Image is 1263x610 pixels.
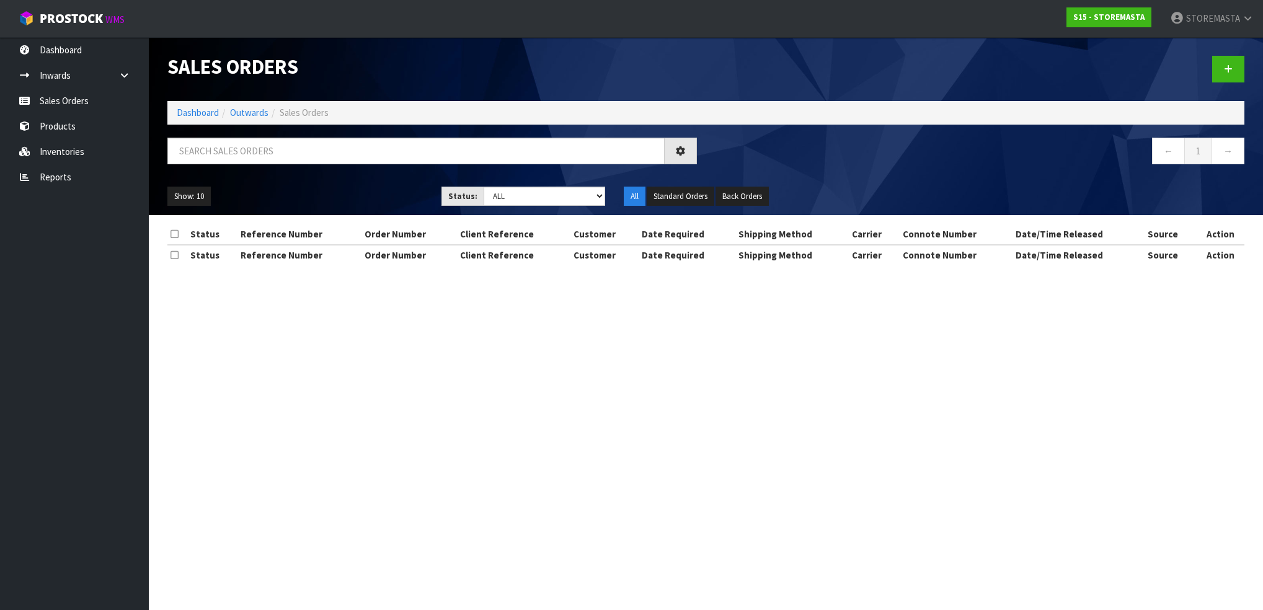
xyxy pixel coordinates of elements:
button: Back Orders [716,187,769,206]
th: Source [1145,224,1196,244]
nav: Page navigation [716,138,1245,168]
th: Action [1196,224,1244,244]
button: All [624,187,645,206]
button: Standard Orders [647,187,714,206]
th: Customer [570,224,639,244]
strong: Status: [448,191,477,201]
th: Date Required [639,224,736,244]
th: Action [1196,245,1244,265]
th: Reference Number [237,224,362,244]
th: Carrier [849,245,900,265]
input: Search sales orders [167,138,665,164]
span: ProStock [40,11,103,27]
th: Shipping Method [735,224,848,244]
th: Order Number [361,245,457,265]
a: → [1212,138,1244,164]
th: Client Reference [457,224,570,244]
th: Client Reference [457,245,570,265]
th: Customer [570,245,639,265]
th: Shipping Method [735,245,848,265]
strong: S15 - STOREMASTA [1073,12,1145,22]
a: 1 [1184,138,1212,164]
a: Dashboard [177,107,219,118]
span: STOREMASTA [1186,12,1240,24]
th: Status [187,245,237,265]
th: Order Number [361,224,457,244]
button: Show: 10 [167,187,211,206]
th: Date Required [639,245,736,265]
th: Connote Number [900,245,1013,265]
h1: Sales Orders [167,56,697,78]
small: WMS [105,14,125,25]
span: Sales Orders [280,107,329,118]
th: Connote Number [900,224,1013,244]
img: cube-alt.png [19,11,34,26]
th: Date/Time Released [1013,224,1145,244]
th: Date/Time Released [1013,245,1145,265]
th: Source [1145,245,1196,265]
th: Carrier [849,224,900,244]
a: ← [1152,138,1185,164]
th: Reference Number [237,245,362,265]
a: Outwards [230,107,268,118]
th: Status [187,224,237,244]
